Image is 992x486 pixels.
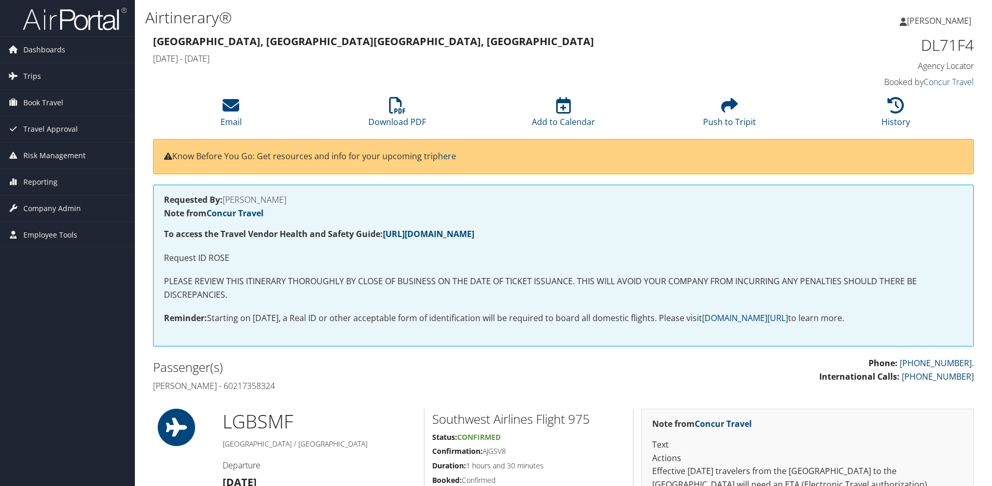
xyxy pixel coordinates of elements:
[432,461,466,470] strong: Duration:
[780,76,974,88] h4: Booked by
[223,439,416,449] h5: [GEOGRAPHIC_DATA] / [GEOGRAPHIC_DATA]
[23,116,78,142] span: Travel Approval
[153,34,594,48] strong: [GEOGRAPHIC_DATA], [GEOGRAPHIC_DATA] [GEOGRAPHIC_DATA], [GEOGRAPHIC_DATA]
[23,90,63,116] span: Book Travel
[383,228,474,240] a: [URL][DOMAIN_NAME]
[164,312,207,324] strong: Reminder:
[23,63,41,89] span: Trips
[924,76,974,88] a: Concur Travel
[23,222,77,248] span: Employee Tools
[907,15,971,26] span: [PERSON_NAME]
[532,103,595,128] a: Add to Calendar
[221,103,242,128] a: Email
[900,357,974,369] a: [PHONE_NUMBER].
[780,60,974,72] h4: Agency Locator
[438,150,456,162] a: here
[164,312,963,325] p: Starting on [DATE], a Real ID or other acceptable form of identification will be required to boar...
[153,358,556,376] h2: Passenger(s)
[432,446,625,456] h5: AJGSV8
[23,196,81,221] span: Company Admin
[432,410,625,428] h2: Southwest Airlines Flight 975
[164,252,963,265] p: Request ID ROSE
[900,5,982,36] a: [PERSON_NAME]
[23,143,86,169] span: Risk Management
[223,460,416,471] h4: Departure
[23,37,65,63] span: Dashboards
[432,475,462,485] strong: Booked:
[869,357,898,369] strong: Phone:
[164,194,223,205] strong: Requested By:
[432,475,625,485] h5: Confirmed
[902,371,974,382] a: [PHONE_NUMBER]
[164,196,963,204] h4: [PERSON_NAME]
[153,380,556,392] h4: [PERSON_NAME] - 60217358324
[780,34,974,56] h1: DL71F4
[652,418,752,429] strong: Note from
[23,7,127,31] img: airportal-logo.png
[164,275,963,301] p: PLEASE REVIEW THIS ITINERARY THOROUGHLY BY CLOSE OF BUSINESS ON THE DATE OF TICKET ISSUANCE. THIS...
[432,446,483,456] strong: Confirmation:
[164,207,264,219] strong: Note from
[702,312,788,324] a: [DOMAIN_NAME][URL]
[432,461,625,471] h5: 1 hours and 30 minutes
[164,228,474,240] strong: To access the Travel Vendor Health and Safety Guide:
[368,103,426,128] a: Download PDF
[164,150,963,163] p: Know Before You Go: Get resources and info for your upcoming trip
[206,207,264,219] a: Concur Travel
[432,432,457,442] strong: Status:
[23,169,58,195] span: Reporting
[223,409,416,435] h1: LGB SMF
[457,432,501,442] span: Confirmed
[145,7,703,29] h1: Airtinerary®
[819,371,900,382] strong: International Calls:
[695,418,752,429] a: Concur Travel
[881,103,910,128] a: History
[153,53,765,64] h4: [DATE] - [DATE]
[703,103,756,128] a: Push to Tripit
